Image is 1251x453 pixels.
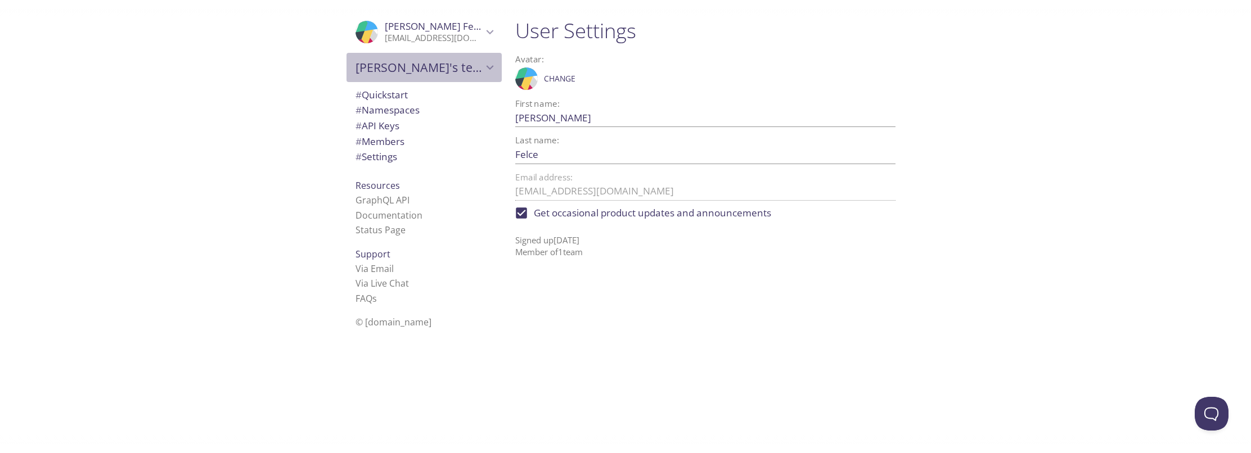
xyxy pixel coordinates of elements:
label: First name: [515,99,560,108]
a: Status Page [355,224,406,236]
span: Support [355,248,390,260]
span: # [355,150,362,163]
div: Namespaces [346,102,502,118]
span: s [372,292,377,305]
div: Paul's team [346,53,502,82]
span: API Keys [355,119,399,132]
span: # [355,88,362,101]
span: # [355,135,362,148]
div: Paul Felce [346,13,502,51]
iframe: Help Scout Beacon - Open [1195,397,1228,431]
span: Members [355,135,404,148]
span: [PERSON_NAME] Felce [385,20,486,33]
span: Namespaces [355,103,420,116]
a: Via Email [355,262,394,275]
span: Quickstart [355,88,408,101]
div: API Keys [346,118,502,134]
label: Email address: [515,173,573,182]
span: Resources [355,179,400,192]
a: GraphQL API [355,194,409,206]
span: © [DOMAIN_NAME] [355,316,431,328]
a: Via Live Chat [355,277,409,289]
button: Change [541,70,578,88]
div: Members [346,134,502,150]
span: [PERSON_NAME]'s team [355,60,483,75]
p: Signed up [DATE] Member of 1 team [515,225,895,259]
a: FAQ [355,292,377,305]
span: # [355,103,362,116]
a: Documentation [355,209,422,221]
span: Settings [355,150,397,163]
div: Quickstart [346,87,502,103]
span: # [355,119,362,132]
span: Change [544,72,575,85]
p: [EMAIL_ADDRESS][DOMAIN_NAME] [385,33,483,44]
h1: User Settings [515,18,895,43]
div: Team Settings [346,149,502,165]
label: Avatar: [515,55,850,64]
span: Get occasional product updates and announcements [534,206,771,220]
label: Last name: [515,136,559,144]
